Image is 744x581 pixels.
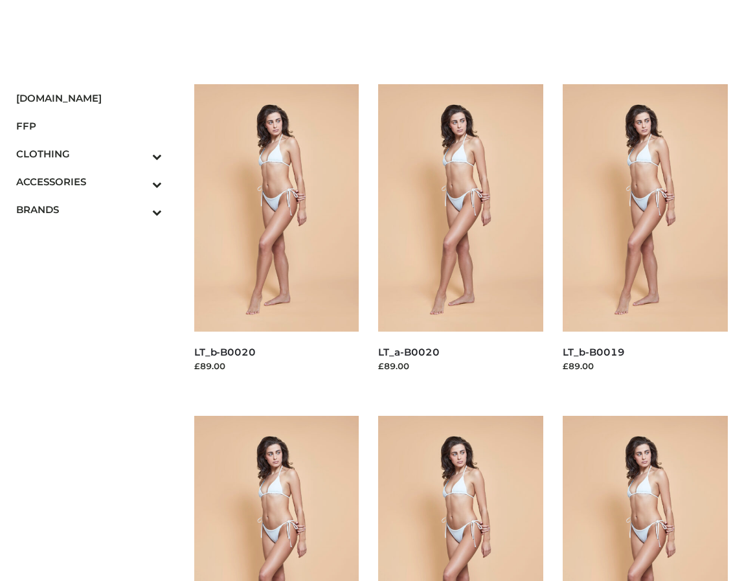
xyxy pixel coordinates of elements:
[378,359,543,372] div: £89.00
[16,146,162,161] span: CLOTHING
[16,202,162,217] span: BRANDS
[16,112,162,140] a: FFP
[117,168,162,196] button: Toggle Submenu
[194,346,256,358] a: LT_b-B0020
[117,196,162,223] button: Toggle Submenu
[16,174,162,189] span: ACCESSORIES
[563,359,728,372] div: £89.00
[16,119,162,133] span: FFP
[16,140,162,168] a: CLOTHINGToggle Submenu
[16,168,162,196] a: ACCESSORIESToggle Submenu
[117,140,162,168] button: Toggle Submenu
[16,91,162,106] span: [DOMAIN_NAME]
[194,359,359,372] div: £89.00
[563,346,624,358] a: LT_b-B0019
[378,346,439,358] a: LT_a-B0020
[16,196,162,223] a: BRANDSToggle Submenu
[16,84,162,112] a: [DOMAIN_NAME]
